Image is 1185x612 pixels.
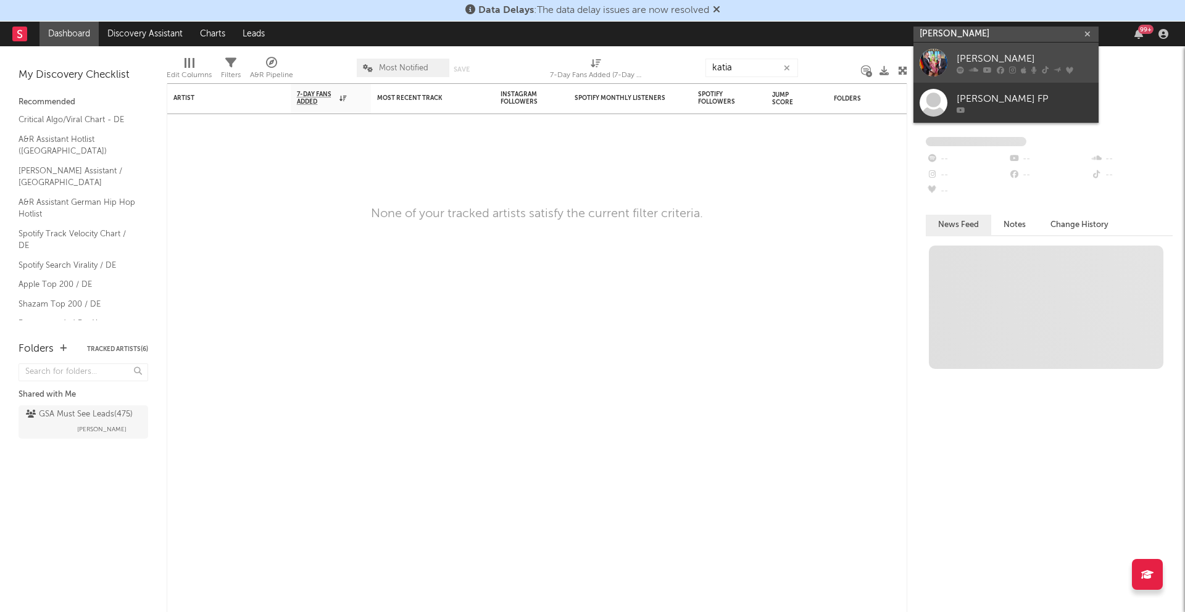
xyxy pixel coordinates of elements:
div: A&R Pipeline [250,52,293,88]
a: Dashboard [39,22,99,46]
button: 99+ [1134,29,1143,39]
a: Critical Algo/Viral Chart - DE [19,113,136,126]
div: 7-Day Fans Added (7-Day Fans Added) [550,52,642,88]
a: GSA Must See Leads(475)[PERSON_NAME] [19,405,148,439]
a: Spotify Track Velocity Chart / DE [19,227,136,252]
div: Shared with Me [19,387,148,402]
button: News Feed [926,215,991,235]
div: Folders [834,95,926,102]
div: [PERSON_NAME] [957,51,1092,66]
div: -- [1008,151,1090,167]
span: Fans Added by Platform [926,137,1026,146]
div: My Discovery Checklist [19,68,148,83]
div: Most Recent Track [377,94,470,102]
div: Recommended [19,95,148,110]
a: Shazam Top 200 / DE [19,297,136,311]
div: Edit Columns [167,68,212,83]
button: Tracked Artists(6) [87,346,148,352]
button: Notes [991,215,1038,235]
span: 7-Day Fans Added [297,91,336,105]
a: Apple Top 200 / DE [19,278,136,291]
div: 7-Day Fans Added (7-Day Fans Added) [550,68,642,83]
div: Artist [173,94,266,102]
button: Save [454,66,470,73]
div: -- [1091,167,1173,183]
span: : The data delay issues are now resolved [478,6,709,15]
div: Spotify Followers [698,91,741,105]
a: Leads [234,22,273,46]
div: -- [926,167,1008,183]
div: -- [1008,167,1090,183]
a: A&R Assistant German Hip Hop Hotlist [19,196,136,221]
span: Data Delays [478,6,534,15]
div: Filters [221,68,241,83]
div: -- [1091,151,1173,167]
span: Most Notified [379,64,428,72]
div: Jump Score [772,91,803,106]
a: Spotify Search Virality / DE [19,258,136,272]
div: Folders [19,342,54,357]
input: Search for artists [913,27,1099,42]
span: Dismiss [713,6,720,15]
a: Recommended For You [19,316,136,330]
a: A&R Assistant Hotlist ([GEOGRAPHIC_DATA]) [19,133,136,158]
div: A&R Pipeline [250,68,293,83]
div: None of your tracked artists satisfy the current filter criteria. [371,207,703,221]
a: [PERSON_NAME] Assistant / [GEOGRAPHIC_DATA] [19,164,136,189]
div: Spotify Monthly Listeners [575,94,667,102]
div: -- [926,151,1008,167]
div: Edit Columns [167,52,212,88]
div: -- [926,183,1008,199]
div: [PERSON_NAME] FP [957,91,1092,106]
input: Search for folders... [19,363,148,381]
a: [PERSON_NAME] FP [913,83,1099,123]
div: Filters [221,52,241,88]
a: Discovery Assistant [99,22,191,46]
input: Search... [705,59,798,77]
button: Change History [1038,215,1121,235]
div: Instagram Followers [501,91,544,105]
span: [PERSON_NAME] [77,422,127,437]
div: GSA Must See Leads ( 475 ) [26,407,133,422]
div: 99 + [1138,25,1154,34]
a: Charts [191,22,234,46]
a: [PERSON_NAME] [913,43,1099,83]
